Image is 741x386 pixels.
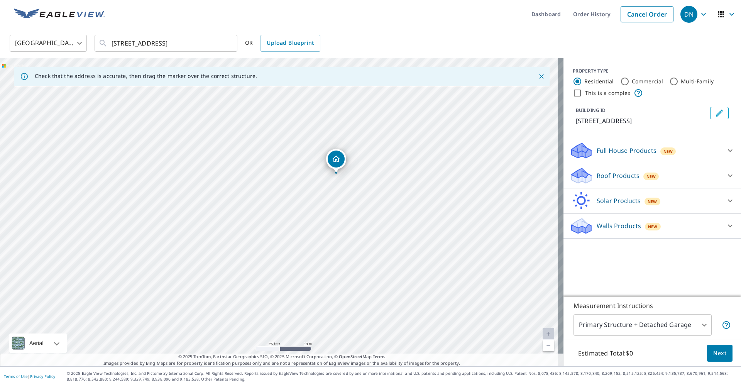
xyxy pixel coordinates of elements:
span: New [648,198,657,205]
div: DN [680,6,697,23]
div: Primary Structure + Detached Garage [574,314,712,336]
label: Residential [584,78,614,85]
label: Multi-Family [681,78,714,85]
a: Current Level 20, Zoom Out [543,340,554,351]
a: Terms of Use [4,374,28,379]
p: Full House Products [597,146,656,155]
span: New [648,223,657,230]
p: Solar Products [597,196,641,205]
div: PROPERTY TYPE [573,68,732,74]
div: Dropped pin, building 1, Residential property, 5772 Bellfield Ln Huntington Beach, CA 92648 [326,149,346,173]
div: OR [245,35,320,52]
div: Aerial [9,334,67,353]
div: Aerial [27,334,46,353]
a: Cancel Order [621,6,673,22]
span: New [646,173,656,179]
span: Upload Blueprint [267,38,314,48]
p: © 2025 Eagle View Technologies, Inc. and Pictometry International Corp. All Rights Reserved. Repo... [67,371,737,382]
div: [GEOGRAPHIC_DATA] [10,32,87,54]
div: Walls ProductsNew [570,217,735,235]
p: Roof Products [597,171,639,180]
p: BUILDING ID [576,107,606,113]
p: | [4,374,55,379]
a: OpenStreetMap [339,354,371,359]
div: Solar ProductsNew [570,191,735,210]
span: Your report will include the primary structure and a detached garage if one exists. [722,320,731,330]
button: Edit building 1 [710,107,729,119]
button: Next [707,345,733,362]
a: Upload Blueprint [261,35,320,52]
a: Privacy Policy [30,374,55,379]
input: Search by address or latitude-longitude [112,32,222,54]
div: Full House ProductsNew [570,141,735,160]
span: Next [713,349,726,358]
label: Commercial [632,78,663,85]
p: [STREET_ADDRESS] [576,116,707,125]
a: Current Level 20, Zoom In Disabled [543,328,554,340]
span: © 2025 TomTom, Earthstar Geographics SIO, © 2025 Microsoft Corporation, © [178,354,386,360]
p: Estimated Total: $0 [572,345,639,362]
button: Close [536,71,546,81]
img: EV Logo [14,8,105,20]
span: New [663,148,673,154]
div: Roof ProductsNew [570,166,735,185]
p: Walls Products [597,221,641,230]
p: Check that the address is accurate, then drag the marker over the correct structure. [35,73,257,80]
p: Measurement Instructions [574,301,731,310]
a: Terms [373,354,386,359]
label: This is a complex [585,89,631,97]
